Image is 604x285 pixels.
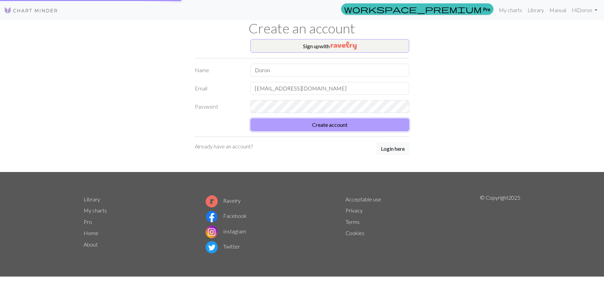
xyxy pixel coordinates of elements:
[376,142,409,156] a: Login here
[206,210,218,223] img: Facebook logo
[250,118,409,131] button: Create account
[191,100,246,113] label: Password
[341,3,493,15] a: Pro
[345,207,363,213] a: Privacy
[84,219,92,225] a: Pro
[206,241,218,253] img: Twitter logo
[331,41,357,50] img: Ravelry
[84,196,100,202] a: Library
[4,6,58,15] img: Logo
[480,194,520,255] p: © Copyright 2025
[206,226,218,238] img: Instagram logo
[206,195,218,207] img: Ravelry logo
[206,197,241,204] a: Ravelry
[80,20,524,36] h1: Create an account
[250,39,409,53] button: Sign upwith
[206,243,240,250] a: Twitter
[191,64,246,77] label: Name
[206,228,246,234] a: Instagram
[525,3,547,17] a: Library
[84,207,107,213] a: My charts
[345,196,381,202] a: Acceptable use
[496,3,525,17] a: My charts
[206,212,247,219] a: Facebook
[84,241,98,248] a: About
[376,142,409,155] button: Login here
[547,3,569,17] a: Manual
[345,230,364,236] a: Cookies
[344,4,482,14] span: workspace_premium
[84,230,98,236] a: Home
[195,142,253,150] p: Already have an account?
[569,3,600,17] a: HiDoron
[345,219,360,225] a: Terms
[191,82,246,95] label: Email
